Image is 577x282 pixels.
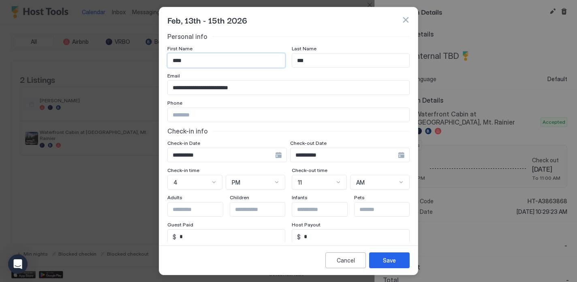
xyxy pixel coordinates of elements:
[292,222,321,228] span: Host Payout
[167,222,193,228] span: Guest Paid
[168,148,275,162] input: Input Field
[168,54,285,67] input: Input Field
[301,230,409,243] input: Input Field
[297,233,301,241] span: $
[292,54,409,67] input: Input Field
[230,194,249,200] span: Children
[369,252,410,268] button: Save
[292,45,316,52] span: Last Name
[292,202,359,216] input: Input Field
[167,32,207,41] span: Personal info
[168,108,409,122] input: Input Field
[292,167,327,173] span: Check-out time
[354,194,365,200] span: Pets
[337,256,355,265] div: Cancel
[8,254,28,274] div: Open Intercom Messenger
[168,202,234,216] input: Input Field
[176,230,285,243] input: Input Field
[173,179,177,186] span: 4
[383,256,396,265] div: Save
[167,100,182,106] span: Phone
[167,45,192,52] span: First Name
[325,252,366,268] button: Cancel
[355,202,421,216] input: Input Field
[167,73,180,79] span: Email
[291,148,398,162] input: Input Field
[292,194,308,200] span: Infants
[290,140,327,146] span: Check-out Date
[230,202,297,216] input: Input Field
[168,81,409,95] input: Input Field
[232,179,240,186] span: PM
[167,194,182,200] span: Adults
[298,179,302,186] span: 11
[167,140,200,146] span: Check-in Date
[167,127,208,135] span: Check-in info
[173,233,176,241] span: $
[167,167,199,173] span: Check-in time
[356,179,365,186] span: AM
[167,14,247,26] span: Feb, 13th - 15th 2026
